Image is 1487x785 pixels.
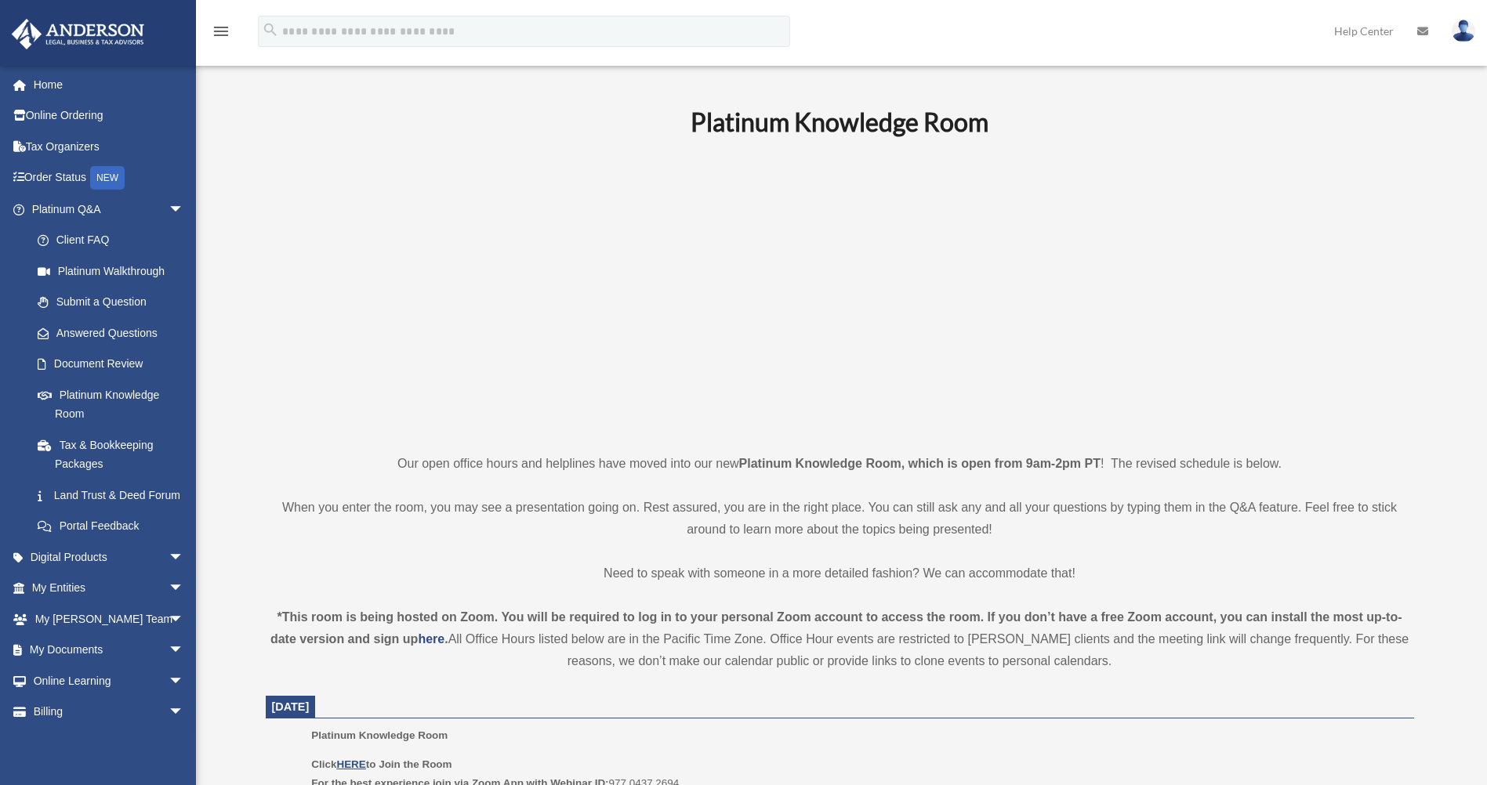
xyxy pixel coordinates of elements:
a: Online Learningarrow_drop_down [11,665,208,696]
span: arrow_drop_down [169,573,200,605]
p: When you enter the room, you may see a presentation going on. Rest assured, you are in the right ... [266,497,1414,541]
a: Digital Productsarrow_drop_down [11,541,208,573]
a: Tax Organizers [11,131,208,162]
img: User Pic [1452,20,1475,42]
i: menu [212,22,230,41]
a: Client FAQ [22,225,208,256]
span: arrow_drop_down [169,541,200,573]
a: Home [11,69,208,100]
a: Platinum Walkthrough [22,255,208,287]
a: Answered Questions [22,317,208,349]
p: Our open office hours and helplines have moved into our new ! The revised schedule is below. [266,453,1414,475]
span: arrow_drop_down [169,603,200,635]
a: here [418,632,444,646]
p: Need to speak with someone in a more detailed fashion? We can accommodate that! [266,563,1414,584]
b: Click to Join the Room [311,758,452,770]
a: Portal Feedback [22,511,208,542]
a: Submit a Question [22,287,208,318]
a: Events Calendar [11,727,208,758]
span: [DATE] [272,700,310,713]
a: Order StatusNEW [11,162,208,194]
a: Platinum Q&Aarrow_drop_down [11,194,208,225]
a: My Entitiesarrow_drop_down [11,573,208,604]
b: Platinum Knowledge Room [691,107,988,137]
a: Online Ordering [11,100,208,132]
span: arrow_drop_down [169,665,200,697]
span: arrow_drop_down [169,635,200,667]
a: Platinum Knowledge Room [22,379,200,429]
a: HERE [336,758,365,770]
a: Tax & Bookkeeping Packages [22,429,208,479]
div: NEW [90,166,125,190]
a: My [PERSON_NAME] Teamarrow_drop_down [11,603,208,635]
iframe: 231110_Toby_KnowledgeRoom [604,159,1075,424]
strong: . [444,632,448,646]
div: All Office Hours listed below are in the Pacific Time Zone. Office Hour events are restricted to ... [266,606,1414,672]
span: Platinum Knowledge Room [311,729,448,741]
a: My Documentsarrow_drop_down [11,635,208,666]
strong: Platinum Knowledge Room, which is open from 9am-2pm PT [739,457,1101,470]
a: Land Trust & Deed Forum [22,479,208,511]
a: Billingarrow_drop_down [11,696,208,728]
a: Document Review [22,349,208,380]
img: Anderson Advisors Platinum Portal [7,19,149,49]
strong: *This room is being hosted on Zoom. You will be required to log in to your personal Zoom account ... [270,610,1402,646]
span: arrow_drop_down [169,696,200,729]
a: menu [212,27,230,41]
span: arrow_drop_down [169,194,200,226]
i: search [262,21,279,38]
